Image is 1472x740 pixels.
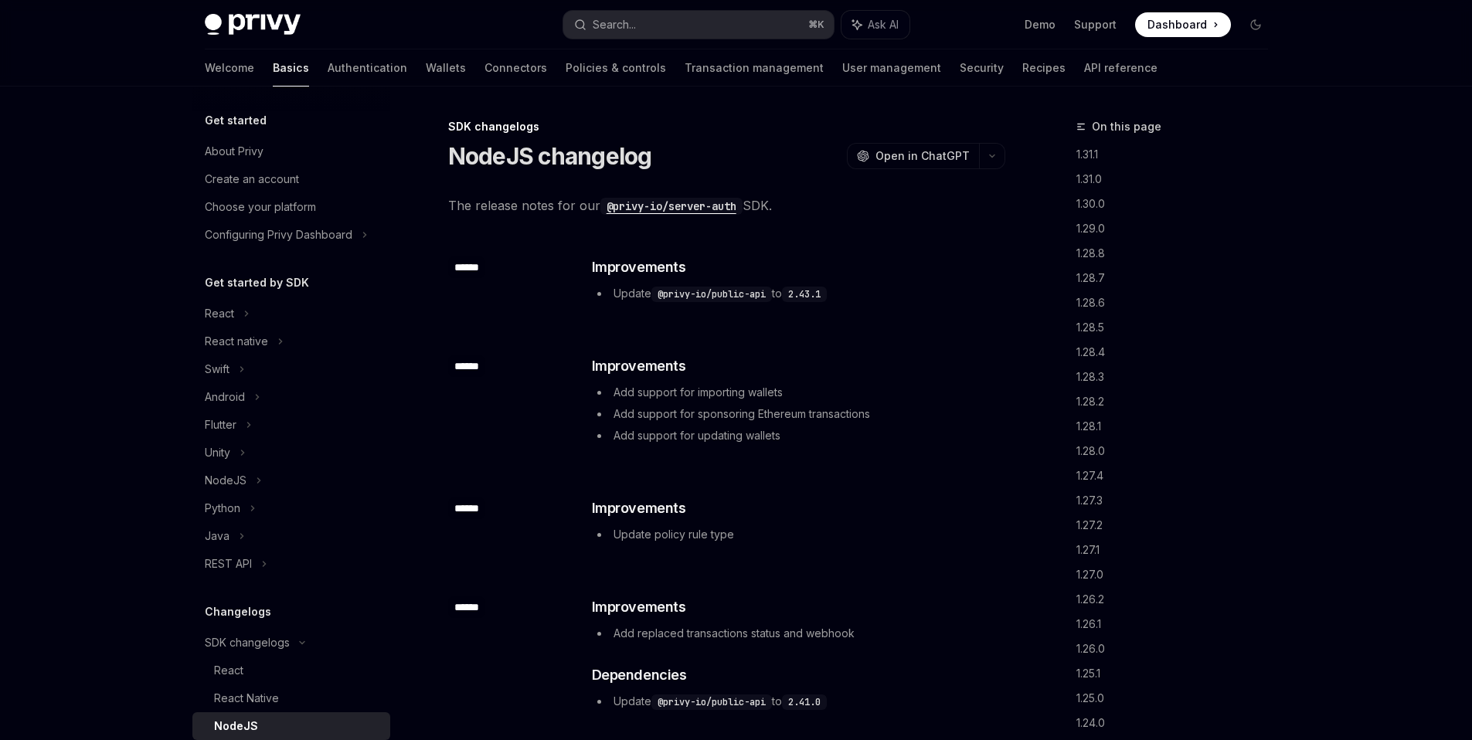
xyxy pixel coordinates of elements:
[1147,17,1207,32] span: Dashboard
[1076,142,1280,167] a: 1.31.1
[214,661,243,680] div: React
[563,11,834,39] button: Search...⌘K
[875,148,970,164] span: Open in ChatGPT
[448,195,1005,216] span: The release notes for our SDK.
[205,14,301,36] img: dark logo
[273,49,309,87] a: Basics
[592,596,686,618] span: Improvements
[1076,686,1280,711] a: 1.25.0
[1243,12,1268,37] button: Toggle dark mode
[1076,315,1280,340] a: 1.28.5
[960,49,1004,87] a: Security
[205,170,299,188] div: Create an account
[205,198,316,216] div: Choose your platform
[1076,612,1280,636] a: 1.26.1
[1025,17,1056,32] a: Demo
[192,193,390,221] a: Choose your platform
[1076,389,1280,414] a: 1.28.2
[1076,216,1280,241] a: 1.29.0
[1076,167,1280,192] a: 1.31.0
[1092,117,1161,136] span: On this page
[1135,12,1231,37] a: Dashboard
[1076,192,1280,216] a: 1.30.0
[592,624,1004,643] li: Add replaced transactions status and webhook
[205,332,268,351] div: React native
[328,49,407,87] a: Authentication
[192,684,390,712] a: React Native
[868,17,899,32] span: Ask AI
[1022,49,1066,87] a: Recipes
[205,360,229,378] div: Swift
[192,712,390,740] a: NodeJS
[1076,340,1280,365] a: 1.28.4
[841,11,909,39] button: Ask AI
[448,119,1005,134] div: SDK changelogs
[205,273,309,292] h5: Get started by SDK
[808,19,824,31] span: ⌘ K
[651,287,772,302] code: @privy-io/public-api
[484,49,547,87] a: Connectors
[600,198,743,215] code: @privy-io/server-auth
[192,657,390,684] a: React
[592,426,1004,445] li: Add support for updating wallets
[1076,290,1280,315] a: 1.28.6
[205,555,252,573] div: REST API
[205,304,234,323] div: React
[205,111,267,130] h5: Get started
[566,49,666,87] a: Policies & controls
[651,694,772,710] code: @privy-io/public-api
[1076,711,1280,735] a: 1.24.0
[205,527,229,545] div: Java
[192,137,390,165] a: About Privy
[593,15,636,34] div: Search...
[205,499,240,518] div: Python
[1076,636,1280,661] a: 1.26.0
[205,49,254,87] a: Welcome
[782,287,827,302] code: 2.43.1
[448,142,652,170] h1: NodeJS changelog
[592,405,1004,423] li: Add support for sponsoring Ethereum transactions
[205,603,271,621] h5: Changelogs
[1084,49,1158,87] a: API reference
[205,388,245,406] div: Android
[1076,513,1280,538] a: 1.27.2
[205,471,246,490] div: NodeJS
[842,49,941,87] a: User management
[1076,587,1280,612] a: 1.26.2
[205,226,352,244] div: Configuring Privy Dashboard
[1076,661,1280,686] a: 1.25.1
[1076,414,1280,439] a: 1.28.1
[192,165,390,193] a: Create an account
[592,497,686,519] span: Improvements
[205,416,236,434] div: Flutter
[600,198,743,213] a: @privy-io/server-auth
[1076,439,1280,463] a: 1.28.0
[1076,538,1280,562] a: 1.27.1
[592,664,687,686] span: Dependencies
[1076,365,1280,389] a: 1.28.3
[426,49,466,87] a: Wallets
[592,692,1004,711] li: Update to
[782,694,827,710] code: 2.41.0
[205,142,263,161] div: About Privy
[1076,562,1280,587] a: 1.27.0
[1074,17,1117,32] a: Support
[214,689,279,708] div: React Native
[685,49,824,87] a: Transaction management
[847,143,979,169] button: Open in ChatGPT
[1076,488,1280,513] a: 1.27.3
[592,355,686,377] span: Improvements
[214,717,258,735] div: NodeJS
[592,256,686,278] span: Improvements
[1076,266,1280,290] a: 1.28.7
[592,284,1004,303] li: Update to
[205,443,230,462] div: Unity
[1076,463,1280,488] a: 1.27.4
[205,633,290,652] div: SDK changelogs
[1076,241,1280,266] a: 1.28.8
[592,525,1004,544] li: Update policy rule type
[592,383,1004,402] li: Add support for importing wallets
